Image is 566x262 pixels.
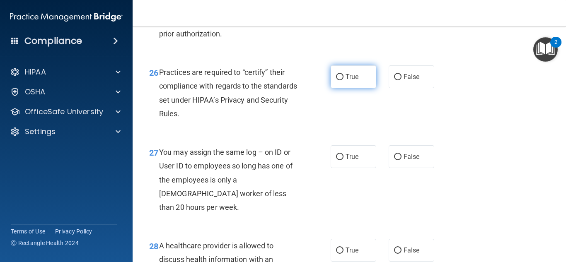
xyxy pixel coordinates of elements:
[394,74,402,80] input: False
[11,227,45,236] a: Terms of Use
[404,246,420,254] span: False
[24,35,82,47] h4: Compliance
[25,107,103,117] p: OfficeSafe University
[25,127,56,137] p: Settings
[159,68,297,118] span: Practices are required to “certify” their compliance with regards to the standards set under HIPA...
[149,148,158,158] span: 27
[10,107,121,117] a: OfficeSafe University
[11,239,79,247] span: Ⓒ Rectangle Health 2024
[25,87,46,97] p: OSHA
[149,68,158,78] span: 26
[336,248,343,254] input: True
[346,246,358,254] span: True
[10,9,123,25] img: PMB logo
[55,227,92,236] a: Privacy Policy
[149,241,158,251] span: 28
[394,154,402,160] input: False
[394,248,402,254] input: False
[10,127,121,137] a: Settings
[554,42,557,53] div: 2
[404,73,420,81] span: False
[336,154,343,160] input: True
[533,37,558,62] button: Open Resource Center, 2 new notifications
[10,67,121,77] a: HIPAA
[404,153,420,161] span: False
[346,153,358,161] span: True
[336,74,343,80] input: True
[25,67,46,77] p: HIPAA
[10,87,121,97] a: OSHA
[346,73,358,81] span: True
[159,148,293,212] span: You may assign the same log – on ID or User ID to employees so long has one of the employees is o...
